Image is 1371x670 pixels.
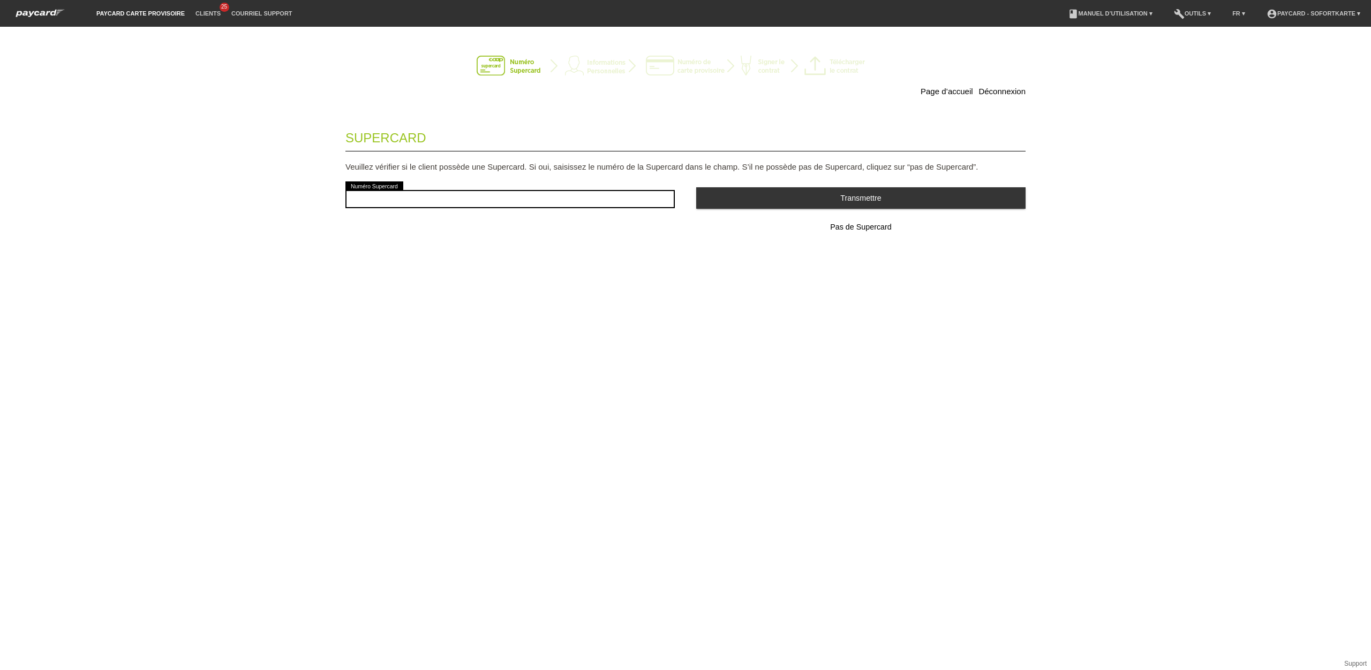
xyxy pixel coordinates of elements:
[345,120,1026,151] legend: Supercard
[1174,9,1185,19] i: build
[1068,9,1079,19] i: book
[1227,10,1251,17] a: FR ▾
[1261,10,1366,17] a: account_circlepaycard - Sofortkarte ▾
[345,162,1026,171] p: Veuillez vérifier si le client possède une Supercard. Si oui, saisissez le numéro de la Supercard...
[11,12,70,20] a: paycard Sofortkarte
[226,10,297,17] a: Courriel Support
[190,10,226,17] a: Clients
[1169,10,1216,17] a: buildOutils ▾
[840,194,882,202] span: Transmettre
[1063,10,1158,17] a: bookManuel d’utilisation ▾
[978,87,1026,96] a: Déconnexion
[696,187,1026,208] button: Transmettre
[220,3,229,12] span: 25
[1267,9,1277,19] i: account_circle
[11,7,70,19] img: paycard Sofortkarte
[921,87,973,96] a: Page d’accueil
[830,223,891,231] span: Pas de Supercard
[477,56,894,77] img: instantcard-v3-fr-1.png
[91,10,190,17] a: paycard carte provisoire
[696,217,1026,238] button: Pas de Supercard
[1344,660,1367,667] a: Support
